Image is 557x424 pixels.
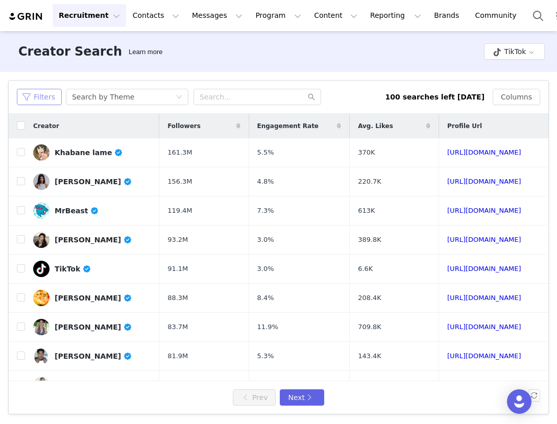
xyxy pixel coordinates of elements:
div: Open Intercom Messenger [507,389,531,414]
img: v2 [33,173,50,190]
span: 6.6K [358,264,373,274]
i: icon: search [308,93,315,101]
div: TikTok [55,265,91,273]
button: Contacts [127,4,185,27]
span: 91.1M [167,264,188,274]
a: [PERSON_NAME] [33,290,151,306]
span: 83.7M [167,322,188,332]
button: Columns [493,89,540,105]
div: [PERSON_NAME] [55,236,132,244]
img: grin logo [8,12,44,21]
button: Next [280,389,324,406]
a: [PERSON_NAME] [33,319,151,335]
a: [URL][DOMAIN_NAME] [447,294,521,302]
span: Engagement Rate [257,121,319,131]
span: 11.9% [257,322,278,332]
a: MrBeast [33,203,151,219]
img: v2 [33,144,50,161]
i: icon: down [176,94,182,101]
div: [PERSON_NAME] [55,178,132,186]
button: Program [249,4,307,27]
div: [PERSON_NAME] [55,323,132,331]
span: 613K [358,206,375,216]
button: TikTok [484,43,545,60]
span: 81.9M [167,351,188,361]
h3: Creator Search [18,42,122,61]
span: 4.8% [257,177,274,187]
a: Brands [428,4,468,27]
button: Content [308,4,364,27]
span: Avg. Likes [358,121,393,131]
a: [PERSON_NAME] [33,348,151,364]
a: TikTok [33,261,151,277]
span: 220.7K [358,177,381,187]
a: [PERSON_NAME] [33,232,151,248]
div: 100 searches left [DATE] [385,92,485,103]
a: The Rock [33,377,151,393]
span: 119.4M [167,206,192,216]
img: v2 [33,261,50,277]
button: Reporting [364,4,427,27]
span: 3.0% [257,235,274,245]
span: 156.3M [167,177,192,187]
div: [PERSON_NAME] [55,352,132,360]
div: Khabane lame [55,148,123,157]
button: Messages [186,4,249,27]
span: 88.3M [167,293,188,303]
span: 370K [358,147,375,158]
span: Creator [33,121,59,131]
a: [URL][DOMAIN_NAME] [447,148,521,156]
a: [URL][DOMAIN_NAME] [447,178,521,185]
a: [URL][DOMAIN_NAME] [447,323,521,331]
a: [URL][DOMAIN_NAME] [447,352,521,360]
a: [URL][DOMAIN_NAME] [447,207,521,214]
button: Prev [233,389,276,406]
span: 143.4K [358,351,381,361]
div: Search by Theme [72,89,134,105]
a: [URL][DOMAIN_NAME] [447,236,521,243]
span: Profile Url [447,121,482,131]
button: Search [527,4,549,27]
div: Tooltip anchor [127,47,164,57]
a: [PERSON_NAME] [33,173,151,190]
a: Community [469,4,527,27]
img: v2 [33,377,50,393]
div: [PERSON_NAME] [55,294,132,302]
span: 709.8K [358,322,381,332]
span: 8.4% [257,293,274,303]
img: v2 [33,290,50,306]
span: 3.0% [257,264,274,274]
img: v2 [33,319,50,335]
input: Search... [193,89,321,105]
span: 208.4K [358,293,381,303]
a: Khabane lame [33,144,151,161]
div: MrBeast [55,207,99,215]
span: 161.3M [167,147,192,158]
a: [URL][DOMAIN_NAME] [447,265,521,272]
img: v2 [33,348,50,364]
span: 93.2M [167,235,188,245]
span: 7.3% [257,206,274,216]
span: Followers [167,121,201,131]
span: 389.8K [358,235,381,245]
span: 5.3% [257,351,274,361]
img: v2 [33,203,50,219]
button: Filters [17,89,62,105]
span: 5.5% [257,147,274,158]
img: v2 [33,232,50,248]
button: Recruitment [53,4,126,27]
